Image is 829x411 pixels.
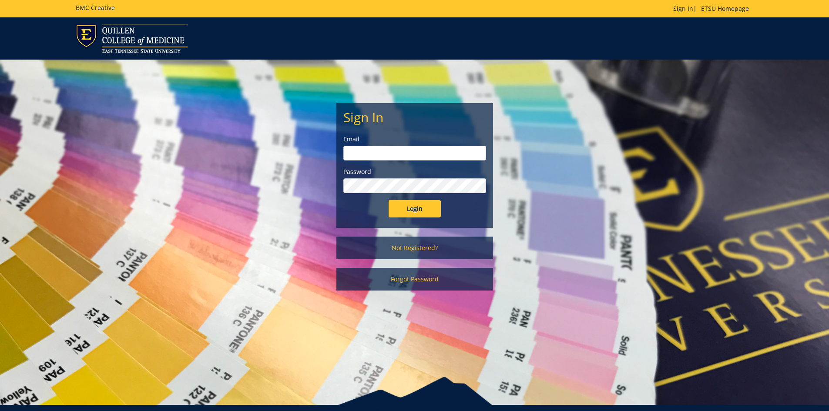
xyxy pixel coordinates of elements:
a: Sign In [673,4,693,13]
h2: Sign In [343,110,486,124]
a: Forgot Password [336,268,493,291]
a: Not Registered? [336,237,493,259]
input: Login [389,200,441,217]
a: ETSU Homepage [697,4,753,13]
h5: BMC Creative [76,4,115,11]
p: | [673,4,753,13]
img: ETSU logo [76,24,188,53]
label: Email [343,135,486,144]
label: Password [343,167,486,176]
